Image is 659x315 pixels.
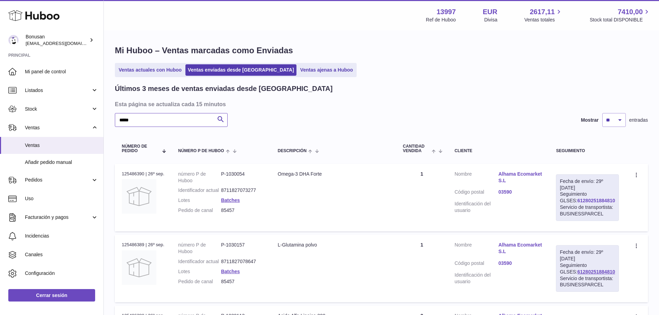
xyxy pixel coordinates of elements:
a: 03590 [498,189,542,195]
dt: Código postal [455,260,498,268]
dt: Identificación del usuario [455,272,498,285]
a: Cerrar sesión [8,289,95,302]
div: Cliente [455,149,542,153]
img: info@bonusan.es [8,35,19,45]
span: Facturación y pagos [25,214,91,221]
a: 7410,00 Stock total DISPONIBLE [590,7,651,23]
span: entradas [629,117,648,123]
strong: 13997 [437,7,456,17]
img: no-photo.jpg [122,179,156,214]
a: Alhama Ecomarket S.L [498,242,542,255]
span: 2617,11 [530,7,555,17]
dt: Pedido de canal [178,278,221,285]
div: Ref de Huboo [426,17,456,23]
div: Seguimiento GLSES: [556,245,619,292]
div: Fecha de envío: 29º [DATE] [560,249,615,262]
span: Uso [25,195,98,202]
a: Batches [221,269,240,274]
dt: Código postal [455,189,498,197]
a: 2617,11 Ventas totales [524,7,563,23]
dd: 8711827073277 [221,187,264,194]
div: L-Glutamina polvo [278,242,389,248]
span: 7410,00 [618,7,643,17]
dt: Identificador actual [178,187,221,194]
h3: Esta página se actualiza cada 15 minutos [115,100,646,108]
a: Batches [221,197,240,203]
div: Omega-3 DHA Forte [278,171,389,177]
dt: Lotes [178,197,221,204]
dt: Identificador actual [178,258,221,265]
span: Stock [25,106,91,112]
span: Canales [25,251,98,258]
span: Stock total DISPONIBLE [590,17,651,23]
dt: número P de Huboo [178,242,221,255]
h2: Últimos 3 meses de ventas enviadas desde [GEOGRAPHIC_DATA] [115,84,332,93]
a: 61280251884810 [577,198,615,203]
a: Ventas ajenas a Huboo [298,64,356,76]
span: Listados [25,87,91,94]
a: 61280251884810 [577,269,615,275]
div: 125486390 | 26º sep. [122,171,164,177]
img: no-photo.jpg [122,250,156,285]
div: Divisa [484,17,497,23]
span: número P de Huboo [178,149,224,153]
dt: número P de Huboo [178,171,221,184]
div: Servicio de transportista: BUSINESSPARCEL [560,275,615,288]
span: Mi panel de control [25,68,98,75]
span: Incidencias [25,233,98,239]
span: Pedidos [25,177,91,183]
span: [EMAIL_ADDRESS][DOMAIN_NAME] [26,40,102,46]
td: 1 [396,235,448,302]
dt: Identificación del usuario [455,201,498,214]
span: Ventas [25,124,91,131]
dd: 85457 [221,278,264,285]
div: Servicio de transportista: BUSINESSPARCEL [560,204,615,217]
a: Ventas enviadas desde [GEOGRAPHIC_DATA] [185,64,296,76]
h1: Mi Huboo – Ventas marcadas como Enviadas [115,45,648,56]
dt: Pedido de canal [178,207,221,214]
span: Configuración [25,270,98,277]
span: Cantidad vendida [403,144,430,153]
div: Seguimiento GLSES: [556,174,619,221]
span: Número de pedido [122,144,158,153]
div: Bonusan [26,34,88,47]
a: 03590 [498,260,542,267]
strong: EUR [483,7,497,17]
dd: P-1030157 [221,242,264,255]
td: 1 [396,164,448,231]
span: Descripción [278,149,306,153]
span: Ventas [25,142,98,149]
a: Alhama Ecomarket S.L [498,171,542,184]
span: Ventas totales [524,17,563,23]
div: Seguimiento [556,149,619,153]
dt: Nombre [455,242,498,257]
dt: Lotes [178,268,221,275]
dd: 85457 [221,207,264,214]
label: Mostrar [581,117,598,123]
dt: Nombre [455,171,498,186]
div: Fecha de envío: 29º [DATE] [560,178,615,191]
a: Ventas actuales con Huboo [116,64,184,76]
span: Añadir pedido manual [25,159,98,166]
dd: P-1030054 [221,171,264,184]
div: 125486389 | 26º sep. [122,242,164,248]
dd: 8711827078647 [221,258,264,265]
